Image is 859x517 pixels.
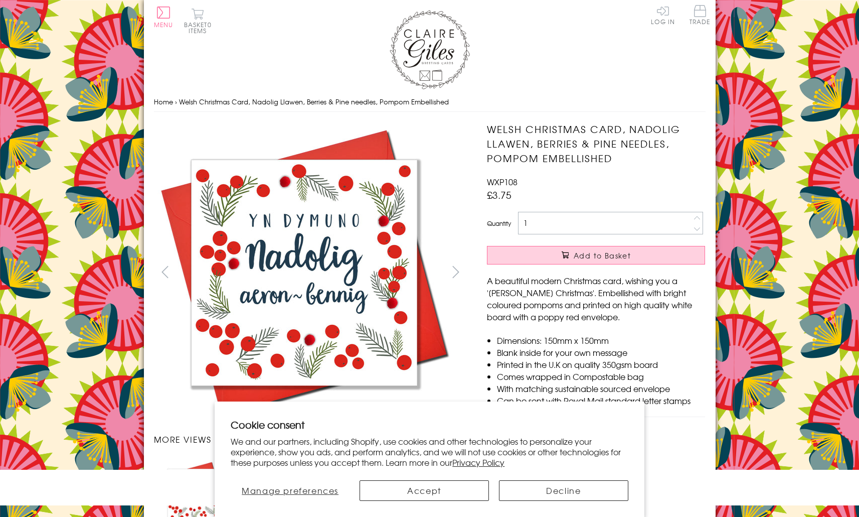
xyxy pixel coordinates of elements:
span: Add to Basket [574,250,631,261]
button: prev [154,261,177,283]
h3: More views [154,433,467,445]
p: A beautiful modern Christmas card, wishing you a '[PERSON_NAME] Christmas'. Embellished with brig... [487,275,705,323]
li: Can be sent with Royal Mail standard letter stamps [497,395,705,407]
a: Home [154,97,173,106]
a: Privacy Policy [452,456,504,468]
a: Trade [690,5,711,27]
img: Welsh Christmas Card, Nadolig Llawen, Berries & Pine needles, Pompom Embellished [467,122,768,363]
button: Manage preferences [231,480,350,501]
button: Accept [360,480,489,501]
a: Log In [651,5,675,25]
span: Manage preferences [242,484,338,496]
button: Menu [154,7,174,28]
span: £3.75 [487,188,511,202]
span: Trade [690,5,711,25]
nav: breadcrumbs [154,92,706,112]
img: Claire Giles Greetings Cards [390,10,470,89]
li: Comes wrapped in Compostable bag [497,370,705,382]
span: WXP108 [487,176,518,188]
span: Welsh Christmas Card, Nadolig Llawen, Berries & Pine needles, Pompom Embellished [179,97,449,106]
li: With matching sustainable sourced envelope [497,382,705,395]
h1: Welsh Christmas Card, Nadolig Llawen, Berries & Pine needles, Pompom Embellished [487,122,705,165]
span: 0 items [189,20,212,35]
button: Add to Basket [487,246,705,265]
label: Quantity [487,219,511,228]
button: Basket0 items [184,8,212,34]
img: Welsh Christmas Card, Nadolig Llawen, Berries & Pine needles, Pompom Embellished [153,122,454,423]
h2: Cookie consent [231,418,628,432]
button: next [444,261,467,283]
span: › [175,97,177,106]
li: Dimensions: 150mm x 150mm [497,334,705,346]
span: Menu [154,20,174,29]
p: We and our partners, including Shopify, use cookies and other technologies to personalize your ex... [231,436,628,467]
li: Printed in the U.K on quality 350gsm board [497,358,705,370]
li: Blank inside for your own message [497,346,705,358]
button: Decline [499,480,628,501]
